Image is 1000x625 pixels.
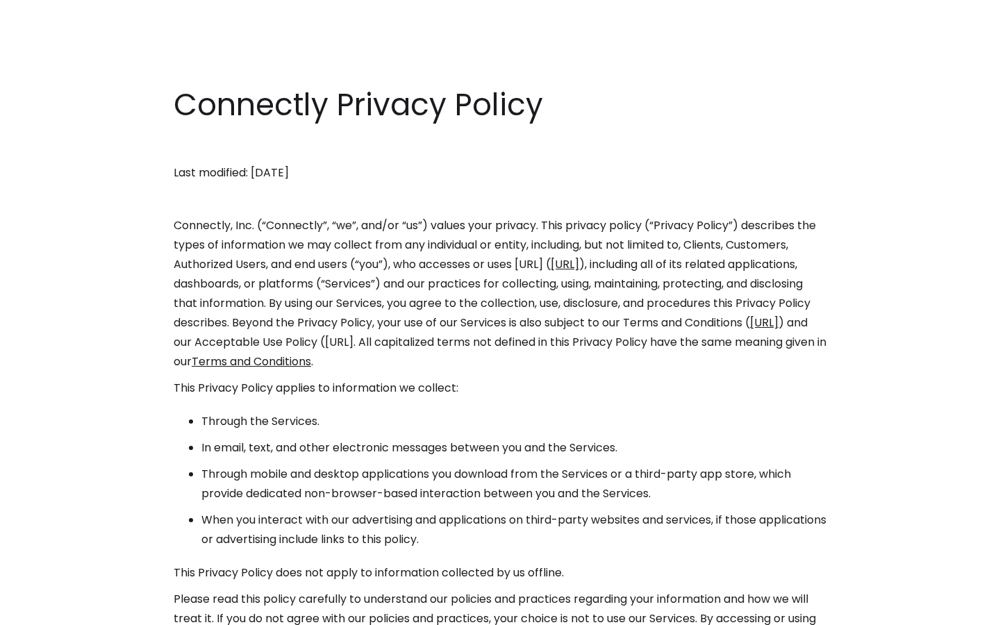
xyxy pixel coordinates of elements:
[201,465,826,503] li: Through mobile and desktop applications you download from the Services or a third-party app store...
[174,216,826,372] p: Connectly, Inc. (“Connectly”, “we”, and/or “us”) values your privacy. This privacy policy (“Priva...
[201,412,826,431] li: Through the Services.
[174,378,826,398] p: This Privacy Policy applies to information we collect:
[28,601,83,620] ul: Language list
[174,190,826,209] p: ‍
[14,599,83,620] aside: Language selected: English
[201,510,826,549] li: When you interact with our advertising and applications on third-party websites and services, if ...
[201,438,826,458] li: In email, text, and other electronic messages between you and the Services.
[174,563,826,583] p: This Privacy Policy does not apply to information collected by us offline.
[551,256,579,272] a: [URL]
[174,137,826,156] p: ‍
[192,353,311,369] a: Terms and Conditions
[750,315,778,331] a: [URL]
[174,163,826,183] p: Last modified: [DATE]
[174,83,826,126] h1: Connectly Privacy Policy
